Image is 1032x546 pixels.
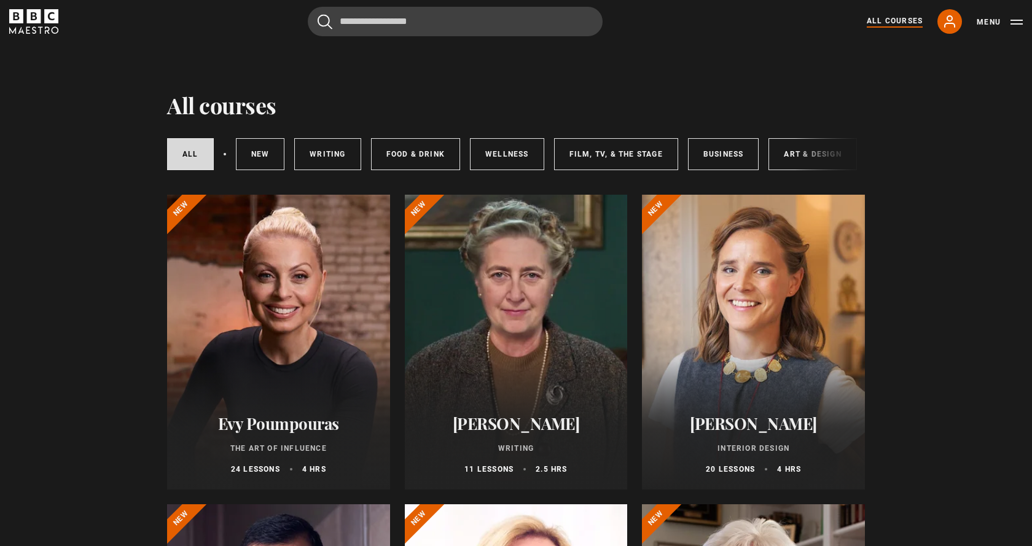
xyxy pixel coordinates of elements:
[420,414,613,433] h2: [PERSON_NAME]
[167,138,214,170] a: All
[318,14,332,29] button: Submit the search query
[554,138,678,170] a: Film, TV, & The Stage
[657,443,850,454] p: Interior Design
[405,195,628,489] a: [PERSON_NAME] Writing 11 lessons 2.5 hrs New
[768,138,856,170] a: Art & Design
[867,15,923,28] a: All Courses
[464,464,514,475] p: 11 lessons
[977,16,1023,28] button: Toggle navigation
[9,9,58,34] svg: BBC Maestro
[182,443,375,454] p: The Art of Influence
[706,464,755,475] p: 20 lessons
[536,464,567,475] p: 2.5 hrs
[236,138,285,170] a: New
[470,138,544,170] a: Wellness
[182,414,375,433] h2: Evy Poumpouras
[302,464,326,475] p: 4 hrs
[420,443,613,454] p: Writing
[642,195,865,489] a: [PERSON_NAME] Interior Design 20 lessons 4 hrs New
[688,138,759,170] a: Business
[294,138,361,170] a: Writing
[231,464,280,475] p: 24 lessons
[657,414,850,433] h2: [PERSON_NAME]
[777,464,801,475] p: 4 hrs
[308,7,603,36] input: Search
[371,138,460,170] a: Food & Drink
[167,92,276,118] h1: All courses
[167,195,390,489] a: Evy Poumpouras The Art of Influence 24 lessons 4 hrs New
